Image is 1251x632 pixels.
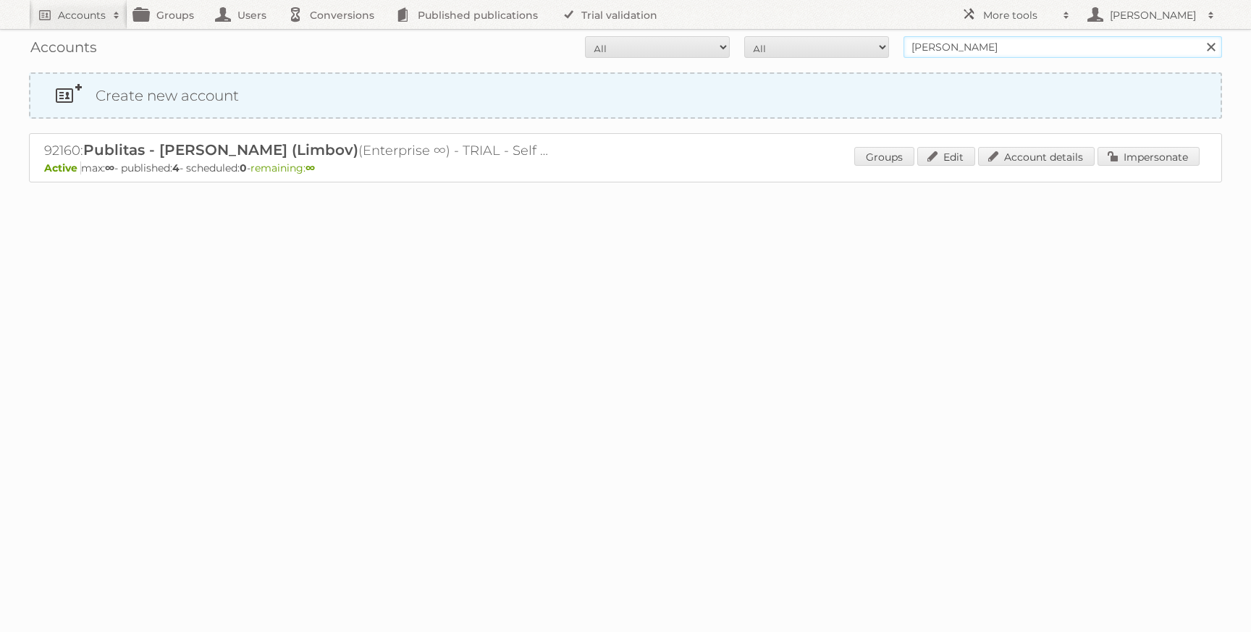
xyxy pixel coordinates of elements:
[83,141,358,159] span: Publitas - [PERSON_NAME] (Limbov)
[1098,147,1200,166] a: Impersonate
[917,147,975,166] a: Edit
[30,74,1221,117] a: Create new account
[250,161,315,174] span: remaining:
[240,161,247,174] strong: 0
[854,147,914,166] a: Groups
[172,161,180,174] strong: 4
[983,8,1056,22] h2: More tools
[306,161,315,174] strong: ∞
[978,147,1095,166] a: Account details
[44,141,551,160] h2: 92160: (Enterprise ∞) - TRIAL - Self Service
[105,161,114,174] strong: ∞
[58,8,106,22] h2: Accounts
[44,161,1207,174] p: max: - published: - scheduled: -
[44,161,81,174] span: Active
[1106,8,1200,22] h2: [PERSON_NAME]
